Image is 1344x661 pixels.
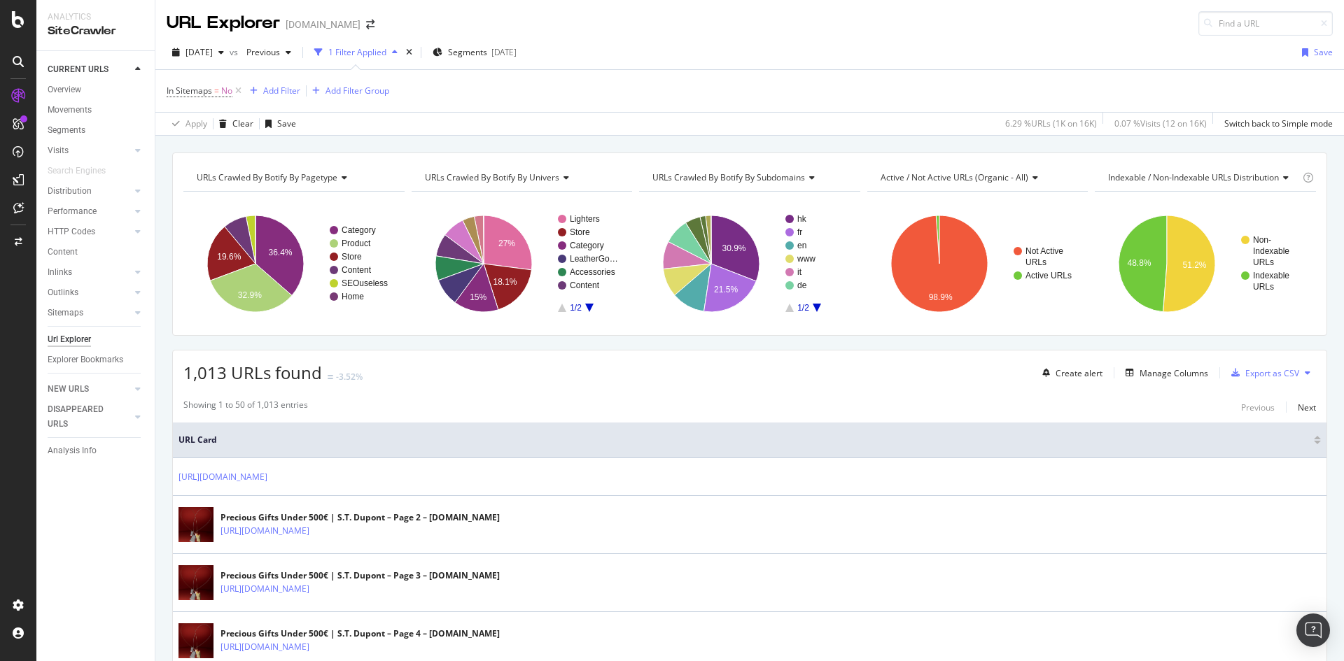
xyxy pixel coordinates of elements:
[48,245,145,260] a: Content
[328,375,333,379] img: Equal
[48,143,69,158] div: Visits
[48,83,145,97] a: Overview
[48,103,92,118] div: Movements
[1253,235,1271,245] text: Non-
[213,113,253,135] button: Clear
[277,118,296,129] div: Save
[1025,257,1046,267] text: URLs
[48,265,72,280] div: Inlinks
[342,239,371,248] text: Product
[722,243,746,253] text: 30.9%
[48,382,131,397] a: NEW URLS
[48,184,92,199] div: Distribution
[1183,260,1207,270] text: 51.2%
[1224,118,1333,129] div: Switch back to Simple mode
[48,62,131,77] a: CURRENT URLS
[325,85,389,97] div: Add Filter Group
[867,203,1086,325] div: A chart.
[48,306,131,320] a: Sitemaps
[881,171,1028,183] span: Active / Not Active URLs (organic - all)
[1298,401,1316,413] div: Next
[797,227,802,237] text: fr
[307,83,389,99] button: Add Filter Group
[238,290,262,300] text: 32.9%
[1095,203,1314,325] svg: A chart.
[1241,401,1275,413] div: Previous
[286,17,360,31] div: [DOMAIN_NAME]
[342,292,364,301] text: Home
[241,46,280,58] span: Previous
[342,225,376,235] text: Category
[639,203,858,325] svg: A chart.
[220,524,309,538] a: [URL][DOMAIN_NAME]
[570,241,604,250] text: Category
[342,252,362,262] text: Store
[570,227,590,237] text: Store
[1140,367,1208,379] div: Manage Columns
[412,203,631,325] svg: A chart.
[183,203,402,325] div: A chart.
[1314,46,1333,58] div: Save
[185,118,207,129] div: Apply
[48,62,108,77] div: CURRENT URLS
[232,118,253,129] div: Clear
[1253,246,1289,256] text: Indexable
[220,569,500,582] div: Precious Gifts Under 500€ | S.T. Dupont – Page 3 – [DOMAIN_NAME]
[167,11,280,35] div: URL Explorer
[48,265,131,280] a: Inlinks
[498,239,515,248] text: 27%
[1219,113,1333,135] button: Switch back to Simple mode
[797,280,807,290] text: de
[403,45,415,59] div: times
[427,41,522,64] button: Segments[DATE]
[48,245,78,260] div: Content
[1114,118,1207,129] div: 0.07 % Visits ( 12 on 16K )
[1105,166,1300,189] h4: Indexable / Non-Indexable URLs Distribution
[570,214,600,224] text: Lighters
[309,41,403,64] button: 1 Filter Applied
[48,143,131,158] a: Visits
[178,561,213,605] img: main image
[48,353,123,367] div: Explorer Bookmarks
[570,267,615,277] text: Accessories
[241,41,297,64] button: Previous
[797,267,802,277] text: it
[1226,362,1299,384] button: Export as CSV
[244,83,300,99] button: Add Filter
[1296,41,1333,64] button: Save
[48,123,85,138] div: Segments
[178,470,267,484] a: [URL][DOMAIN_NAME]
[1025,271,1072,280] text: Active URLs
[570,280,600,290] text: Content
[48,225,131,239] a: HTTP Codes
[183,361,322,384] span: 1,013 URLs found
[797,303,809,313] text: 1/2
[48,443,145,458] a: Analysis Info
[1245,367,1299,379] div: Export as CSV
[1120,364,1208,381] button: Manage Columns
[48,11,143,23] div: Analytics
[48,123,145,138] a: Segments
[260,113,296,135] button: Save
[48,164,120,178] a: Search Engines
[48,204,131,219] a: Performance
[1025,246,1063,256] text: Not Active
[1037,362,1102,384] button: Create alert
[1128,258,1151,268] text: 48.8%
[1253,271,1289,280] text: Indexable
[342,278,388,288] text: SEOuseless
[48,83,81,97] div: Overview
[928,292,952,302] text: 98.9%
[422,166,620,189] h4: URLs Crawled By Botify By univers
[48,306,83,320] div: Sitemaps
[1108,171,1279,183] span: Indexable / Non-Indexable URLs distribution
[48,225,95,239] div: HTTP Codes
[1198,11,1333,36] input: Find a URL
[366,20,374,29] div: arrow-right-arrow-left
[1253,282,1274,292] text: URLs
[178,434,1310,446] span: URL Card
[336,371,363,383] div: -3.52%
